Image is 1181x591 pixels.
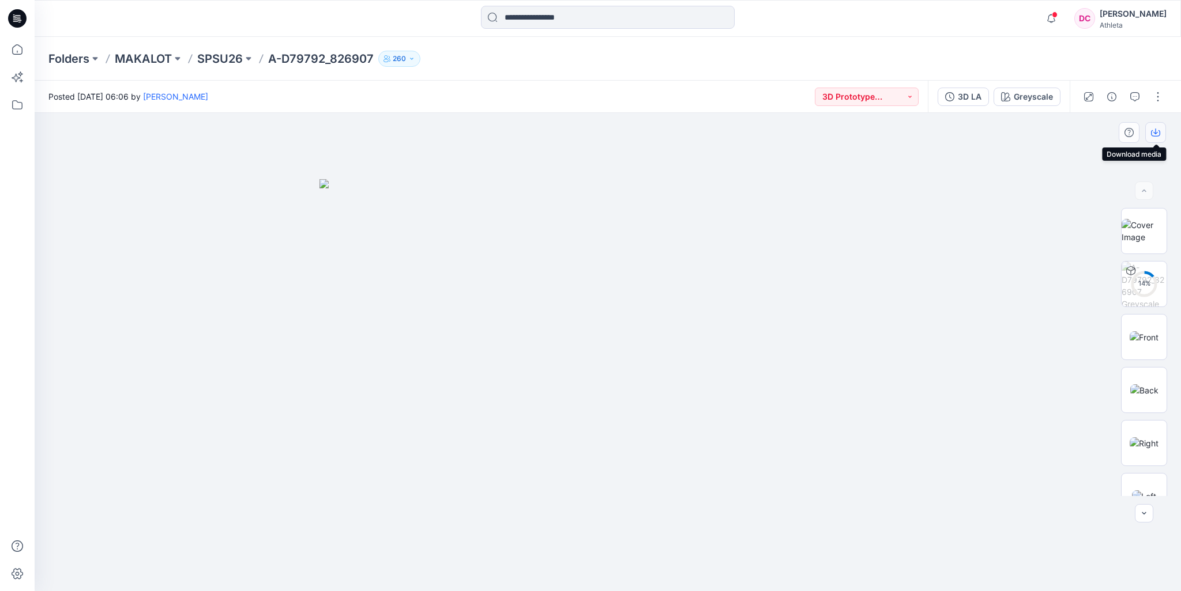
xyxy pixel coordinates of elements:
[1014,90,1053,103] div: Greyscale
[1122,219,1167,243] img: Cover Image
[1100,21,1167,29] div: Athleta
[1130,279,1158,289] div: 14 %
[1130,437,1159,449] img: Right
[1100,7,1167,21] div: [PERSON_NAME]
[48,90,208,103] span: Posted [DATE] 06:06 by
[958,90,981,103] div: 3D LA
[197,51,243,67] a: SPSU26
[1074,8,1095,29] div: DC
[268,51,374,67] p: A-D79792_826907
[319,179,896,591] img: eyJhbGciOiJIUzI1NiIsImtpZCI6IjAiLCJzbHQiOiJzZXMiLCJ0eXAiOiJKV1QifQ.eyJkYXRhIjp7InR5cGUiOiJzdG9yYW...
[1103,88,1121,106] button: Details
[378,51,420,67] button: 260
[393,52,406,65] p: 260
[143,92,208,101] a: [PERSON_NAME]
[115,51,172,67] a: MAKALOT
[48,51,89,67] a: Folders
[938,88,989,106] button: 3D LA
[1122,262,1167,306] img: A-D79792_826907 Greyscale
[994,88,1060,106] button: Greyscale
[1130,384,1159,396] img: Back
[1130,331,1159,343] img: Front
[1132,490,1156,502] img: Left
